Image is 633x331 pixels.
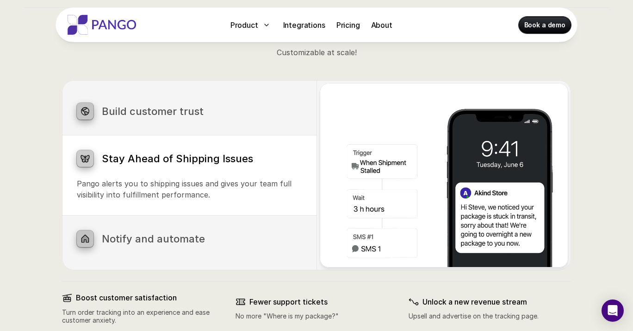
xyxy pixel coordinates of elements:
h3: Build customer trust [102,105,302,117]
p: Turn order tracking into an experience and ease customer anxiety. [62,309,224,325]
img: Latest uploads [320,83,568,267]
div: Open Intercom Messenger [602,299,624,322]
p: Customizable at scale! [143,47,490,58]
h3: Notify and automate [102,233,302,245]
a: Pricing [333,18,364,32]
p: Upsell and advertise on the tracking page. [409,312,571,320]
p: About [371,19,392,31]
p: Provide a branded tracking page so customers never ask, “Where’s my refund?” or “Where’s my return?” [77,120,302,142]
a: About [367,18,396,32]
a: Integrations [279,18,329,32]
p: Upload files effortlessly with our intuitive drag-and-drop interface, streamlining your workflow. [77,247,302,269]
p: Unlock a new revenue stream [422,298,571,306]
p: Fewer support tickets [249,298,398,306]
p: Pricing [336,19,360,31]
p: Pango alerts you to shipping issues and gives your team full visibility into fulfillment performa... [77,178,302,200]
p: No more "Where is my package?" [236,312,398,320]
p: Integrations [283,19,325,31]
p: Boost customer satisfaction [76,293,224,302]
p: Book a demo [524,20,565,30]
a: Book a demo [519,17,571,33]
p: Product [230,19,258,31]
h3: Stay Ahead of Shipping Issues [102,153,302,165]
